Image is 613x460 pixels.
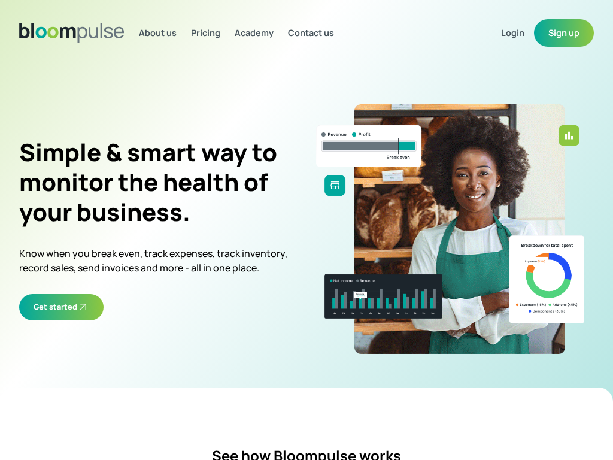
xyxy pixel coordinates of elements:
[288,26,334,40] a: Contact us
[191,26,220,40] a: Pricing
[501,26,534,40] a: Login
[235,26,274,40] a: Academy
[19,23,125,43] img: Bloom Logo
[191,27,220,38] span: Pricing
[19,137,287,227] h2: Simple & smart way to monitor the health of your business.
[139,27,177,38] span: About us
[19,246,287,275] p: Know when you break even, track expenses, track inventory, record sales, send invoices and more -...
[534,19,594,47] button: Sign up
[19,294,104,320] button: Get started
[139,26,177,40] a: About us
[288,27,334,38] span: Contact us
[235,27,274,38] span: Academy
[501,27,524,38] span: Login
